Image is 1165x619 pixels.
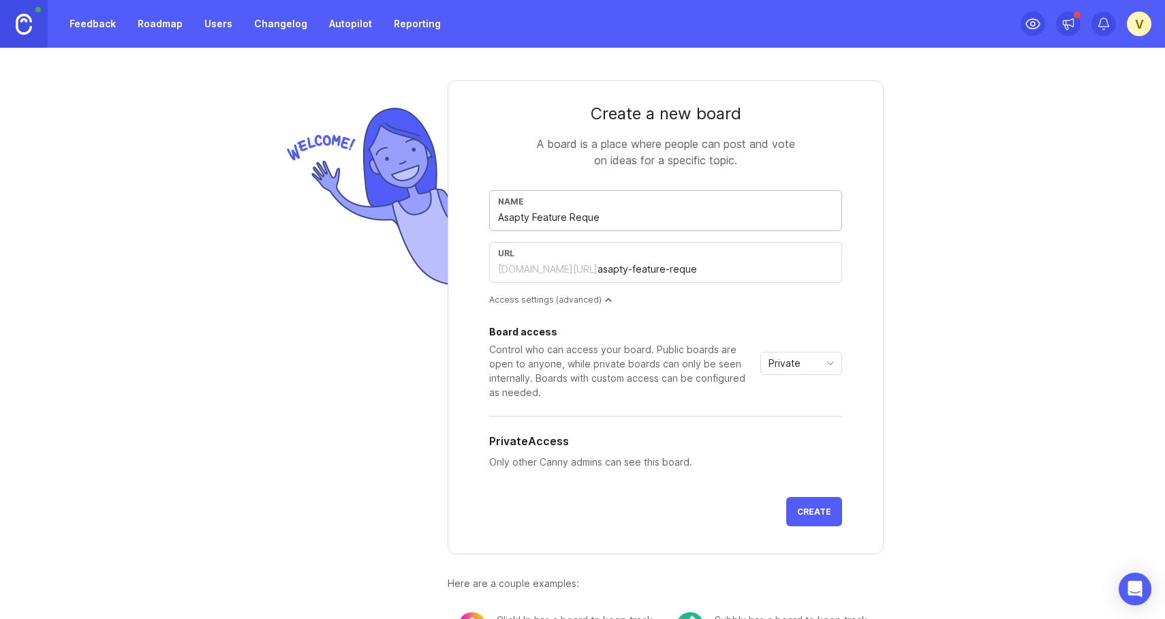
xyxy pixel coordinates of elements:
input: feature-requests [597,262,833,277]
div: Board access [489,327,755,337]
h5: Private Access [489,433,569,449]
div: Open Intercom Messenger [1119,573,1151,605]
img: welcome-img-178bf9fb836d0a1529256ffe415d7085.png [281,102,448,291]
a: Users [196,12,240,36]
button: Create [786,497,842,526]
span: Private [768,356,801,371]
div: [DOMAIN_NAME][URL] [498,262,597,276]
a: Changelog [246,12,315,36]
div: Create a new board [489,103,842,125]
div: url [498,248,833,258]
div: Control who can access your board. Public boards are open to anyone, while private boards can onl... [489,342,755,399]
div: toggle menu [760,352,842,375]
p: Only other Canny admins can see this board. [489,455,842,470]
a: Feedback [61,12,124,36]
a: Autopilot [321,12,380,36]
a: Roadmap [129,12,191,36]
button: V [1127,12,1151,36]
span: Create [797,507,831,517]
div: Name [498,196,833,207]
div: A board is a place where people can post and vote on ideas for a specific topic. [529,136,802,168]
div: Access settings (advanced) [489,294,842,305]
svg: toggle icon [820,358,841,369]
img: Canny Home [16,14,32,35]
input: Feature Requests [498,210,833,225]
a: Reporting [386,12,449,36]
div: Here are a couple examples: [448,576,884,591]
